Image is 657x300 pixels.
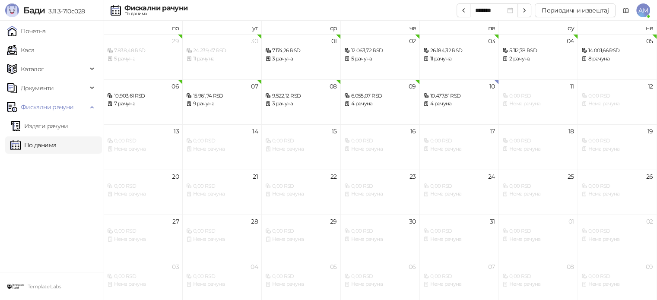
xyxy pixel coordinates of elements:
span: Каталог [21,60,44,78]
a: Издати рачуни [10,117,68,135]
td: 2025-10-24 [420,170,499,215]
td: 2025-09-29 [104,34,183,79]
div: Нема рачуна [186,280,258,288]
div: 0,00 RSD [344,227,416,235]
td: 2025-10-13 [104,124,183,170]
div: 06 [171,83,179,89]
div: 25 [568,174,574,180]
div: 07 [251,83,258,89]
div: 0,00 RSD [423,227,495,235]
div: 9.522,12 RSD [265,92,337,100]
td: 2025-10-07 [183,79,262,125]
div: Нема рачуна [502,280,574,288]
td: 2025-10-01 [262,34,341,79]
div: 4 рачуна [423,100,495,108]
div: 30 [409,218,416,224]
div: 0,00 RSD [581,227,653,235]
div: 5.112,78 RSD [502,47,574,55]
div: 0,00 RSD [107,227,179,235]
div: 12.063,72 RSD [344,47,416,55]
div: 0,00 RSD [186,227,258,235]
div: 0,00 RSD [186,137,258,145]
div: Нема рачуна [265,190,337,198]
div: Нема рачуна [423,145,495,153]
div: Нема рачуна [502,100,574,108]
span: Документи [21,79,54,97]
div: 11 [570,83,574,89]
div: 7.838,48 RSD [107,47,179,55]
td: 2025-10-16 [341,124,420,170]
div: 0,00 RSD [502,182,574,190]
div: 11 рачуна [186,55,258,63]
div: 30 [251,38,258,44]
th: су [499,21,578,34]
div: Нема рачуна [344,280,416,288]
div: 10.477,81 RSD [423,92,495,100]
div: 0,00 RSD [265,227,337,235]
div: Нема рачуна [265,145,337,153]
div: Нема рачуна [423,235,495,243]
div: 01 [331,38,337,44]
div: 0,00 RSD [502,272,574,281]
td: 2025-10-06 [104,79,183,125]
td: 2025-11-02 [578,215,657,260]
div: Нема рачуна [502,145,574,153]
div: 01 [568,218,574,224]
div: 15 [332,128,337,134]
td: 2025-10-29 [262,215,341,260]
div: 0,00 RSD [265,272,337,281]
div: 08 [567,264,574,270]
td: 2025-10-15 [262,124,341,170]
div: 7.174,26 RSD [265,47,337,55]
div: 0,00 RSD [502,227,574,235]
td: 2025-10-30 [341,215,420,260]
div: 7 рачуна [107,100,179,108]
div: 3 рачуна [265,55,337,63]
div: 03 [172,264,179,270]
span: AM [636,3,650,17]
div: 07 [488,264,495,270]
td: 2025-10-31 [420,215,499,260]
div: Нема рачуна [265,235,337,243]
td: 2025-09-30 [183,34,262,79]
div: Нема рачуна [502,190,574,198]
div: 23 [409,174,416,180]
div: По данима [124,12,187,16]
div: 0,00 RSD [186,182,258,190]
div: 24 [488,174,495,180]
small: Template Labs [28,284,61,290]
div: Нема рачуна [581,190,653,198]
div: 28 [251,218,258,224]
div: 0,00 RSD [581,182,653,190]
div: 15.961,74 RSD [186,92,258,100]
div: 0,00 RSD [265,182,337,190]
div: 20 [172,174,179,180]
div: 3 рачуна [265,100,337,108]
th: ут [183,21,262,34]
div: 0,00 RSD [502,92,574,100]
div: Нема рачуна [423,190,495,198]
div: Нема рачуна [186,145,258,153]
td: 2025-10-08 [262,79,341,125]
div: Нема рачуна [423,280,495,288]
span: 3.11.3-710c028 [45,7,85,15]
div: 27 [172,218,179,224]
img: Logo [5,3,19,17]
div: Нема рачуна [581,145,653,153]
td: 2025-10-09 [341,79,420,125]
div: 04 [567,38,574,44]
td: 2025-10-28 [183,215,262,260]
img: 64x64-companyLogo-46bbf2fd-0887-484e-a02e-a45a40244bfa.png [7,278,24,295]
button: Периодични извештај [535,3,616,17]
div: 0,00 RSD [344,272,416,281]
div: 02 [646,218,653,224]
td: 2025-10-21 [183,170,262,215]
div: Нема рачуна [344,235,416,243]
div: 5 рачуна [107,55,179,63]
div: 0,00 RSD [107,137,179,145]
th: не [578,21,657,34]
div: Нема рачуна [502,235,574,243]
div: Нема рачуна [186,190,258,198]
div: 05 [330,264,337,270]
div: 4 рачуна [344,100,416,108]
